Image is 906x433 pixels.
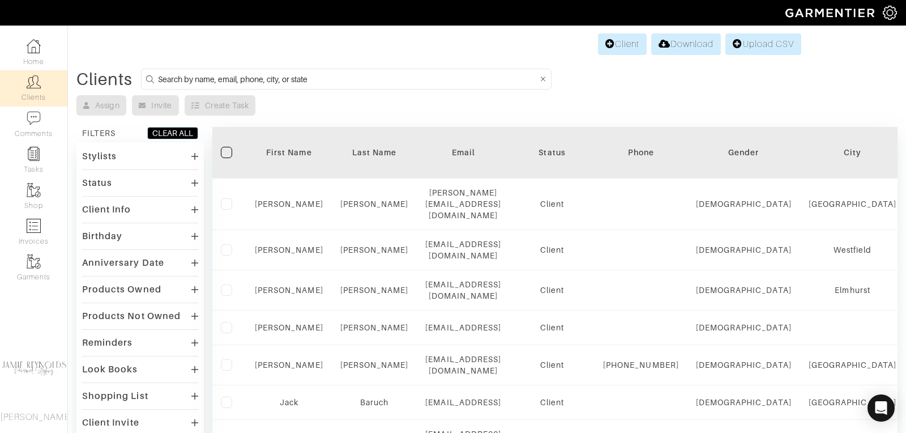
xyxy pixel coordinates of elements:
div: Gender [696,147,792,158]
div: First Name [255,147,323,158]
th: Toggle SortBy [332,127,417,179]
div: Clients [76,74,133,85]
div: [GEOGRAPHIC_DATA] [809,397,897,408]
a: [PERSON_NAME] [255,286,323,295]
div: FILTERS [82,128,116,139]
a: [PERSON_NAME] [340,245,409,254]
div: [PHONE_NUMBER] [603,359,679,371]
div: Client [518,359,586,371]
div: [DEMOGRAPHIC_DATA] [696,397,792,408]
div: Client [518,198,586,210]
div: Products Not Owned [82,311,181,322]
div: Phone [603,147,679,158]
img: clients-icon-6bae9207a08558b7cb47a8932f037763ab4055f8c8b6bfacd5dc20c3e0201464.png [27,75,41,89]
a: Client [598,33,647,55]
div: Birthday [82,231,122,242]
div: [DEMOGRAPHIC_DATA] [696,244,792,256]
div: [PERSON_NAME][EMAIL_ADDRESS][DOMAIN_NAME] [425,187,501,221]
div: Status [518,147,586,158]
button: CLEAR ALL [147,127,198,139]
a: [PERSON_NAME] [255,323,323,332]
div: Westfield [809,244,897,256]
div: Open Intercom Messenger [867,394,895,422]
img: garmentier-logo-header-white-b43fb05a5012e4ada735d5af1a66efaba907eab6374d6393d1fbf88cb4ef424d.png [780,3,883,23]
div: Look Books [82,364,138,375]
a: Download [651,33,721,55]
img: garments-icon-b7da505a4dc4fd61783c78ac3ca0ef83fa9d6f193b1c9dc38574b1d14d53ca28.png [27,254,41,269]
img: garments-icon-b7da505a4dc4fd61783c78ac3ca0ef83fa9d6f193b1c9dc38574b1d14d53ca28.png [27,183,41,197]
div: Client [518,244,586,256]
div: Anniversary Date [82,257,164,269]
div: Last Name [340,147,409,158]
div: [EMAIL_ADDRESS][DOMAIN_NAME] [425,354,501,376]
input: Search by name, email, phone, city, or state [158,72,537,86]
div: Client [518,285,586,296]
img: reminder-icon-8004d30b9f0a5d33ae49ab947aed9ed385cf756f9e5892f1edd6e32f2345188e.png [27,147,41,161]
div: Stylists [82,151,117,162]
div: Shopping List [82,390,148,402]
div: Client Invite [82,417,139,428]
div: Email [425,147,501,158]
div: [DEMOGRAPHIC_DATA] [696,359,792,371]
a: [PERSON_NAME] [340,360,409,370]
a: [PERSON_NAME] [255,199,323,209]
img: comment-icon-a0a6a9ef722e966f86d9cbdc48e553b5cf19dbc54f86b18d962a5391bc8f6eb6.png [27,111,41,125]
a: Upload CSV [725,33,801,55]
div: CLEAR ALL [152,128,193,139]
div: Status [82,177,112,189]
div: Client Info [82,204,131,215]
a: [PERSON_NAME] [340,286,409,295]
div: [EMAIL_ADDRESS][DOMAIN_NAME] [425,239,501,261]
th: Toggle SortBy [510,127,595,179]
div: Reminders [82,337,133,349]
a: Jack [280,398,298,407]
div: Products Owned [82,284,161,295]
div: [DEMOGRAPHIC_DATA] [696,285,792,296]
a: [PERSON_NAME] [340,323,409,332]
a: [PERSON_NAME] [340,199,409,209]
a: Baruch [360,398,388,407]
img: dashboard-icon-dbcd8f5a0b271acd01030246c82b418ddd0df26cd7fceb0bd07c9910d44c42f6.png [27,39,41,53]
div: [DEMOGRAPHIC_DATA] [696,322,792,333]
div: [EMAIL_ADDRESS] [425,397,501,408]
a: [PERSON_NAME] [255,245,323,254]
div: City [809,147,897,158]
div: [EMAIL_ADDRESS] [425,322,501,333]
div: [GEOGRAPHIC_DATA] [809,198,897,210]
img: orders-icon-0abe47150d42831381b5fb84f609e132dff9fe21cb692f30cb5eec754e2cba89.png [27,219,41,233]
div: Client [518,322,586,333]
div: Elmhurst [809,285,897,296]
th: Toggle SortBy [687,127,800,179]
div: [GEOGRAPHIC_DATA] [809,359,897,371]
div: [DEMOGRAPHIC_DATA] [696,198,792,210]
div: [EMAIL_ADDRESS][DOMAIN_NAME] [425,279,501,302]
th: Toggle SortBy [246,127,332,179]
img: gear-icon-white-bd11855cb880d31180b6d7d6211b90ccbf57a29d726f0c71d8c61bd08dd39cc2.png [883,6,897,20]
a: [PERSON_NAME] [255,360,323,370]
div: Client [518,397,586,408]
